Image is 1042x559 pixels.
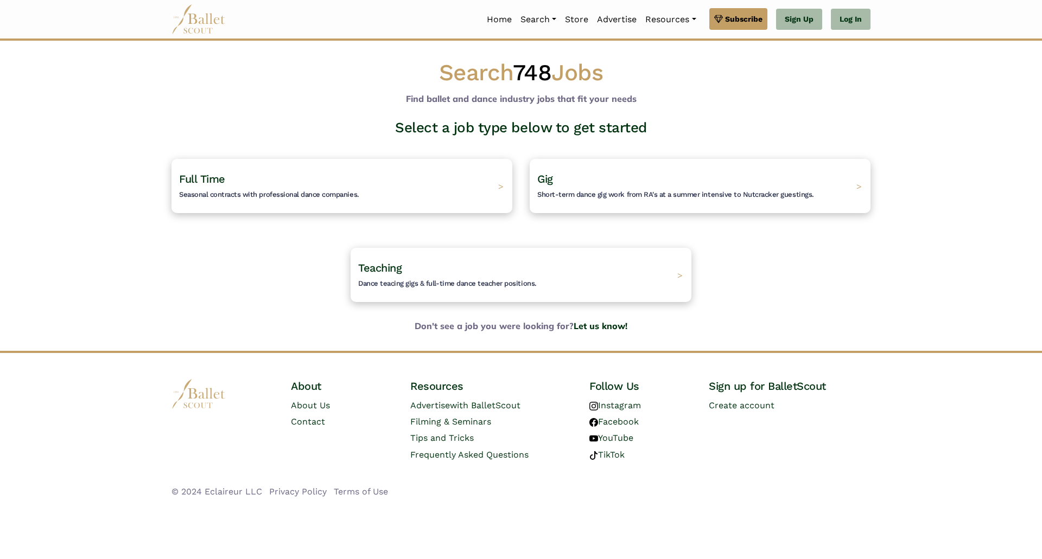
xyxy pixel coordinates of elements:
[410,379,572,393] h4: Resources
[589,379,691,393] h4: Follow Us
[163,119,879,137] h3: Select a job type below to get started
[714,13,723,25] img: gem.svg
[856,181,862,191] span: >
[498,181,504,191] span: >
[179,190,359,198] span: Seasonal contracts with professional dance companies.
[358,279,537,287] span: Dance teacing gigs & full-time dance teacher positions.
[537,172,553,185] span: Gig
[291,379,393,393] h4: About
[574,320,627,331] a: Let us know!
[516,8,561,31] a: Search
[589,416,639,427] a: Facebook
[530,159,871,213] a: GigShort-term dance gig work from RA's at a summer intensive to Nutcracker guestings. >
[537,190,814,198] span: Short-term dance gig work from RA's at a summer intensive to Nutcracker guestings.
[589,402,598,410] img: instagram logo
[334,486,388,497] a: Terms of Use
[593,8,641,31] a: Advertise
[589,451,598,460] img: tiktok logo
[725,13,763,25] span: Subscribe
[171,485,262,499] li: © 2024 Eclaireur LLC
[163,319,879,333] b: Don't see a job you were looking for?
[410,433,474,443] a: Tips and Tricks
[291,400,330,410] a: About Us
[776,9,822,30] a: Sign Up
[291,416,325,427] a: Contact
[589,433,633,443] a: YouTube
[410,400,520,410] a: Advertisewith BalletScout
[589,400,641,410] a: Instagram
[482,8,516,31] a: Home
[406,93,637,104] b: Find ballet and dance industry jobs that fit your needs
[589,418,598,427] img: facebook logo
[171,379,226,409] img: logo
[450,400,520,410] span: with BalletScout
[410,449,529,460] a: Frequently Asked Questions
[351,248,691,302] a: TeachingDance teacing gigs & full-time dance teacher positions. >
[513,59,552,86] span: 748
[410,416,491,427] a: Filming & Seminars
[709,8,767,30] a: Subscribe
[561,8,593,31] a: Store
[709,400,774,410] a: Create account
[171,159,512,213] a: Full TimeSeasonal contracts with professional dance companies. >
[641,8,700,31] a: Resources
[589,434,598,443] img: youtube logo
[171,58,871,88] h1: Search Jobs
[589,449,625,460] a: TikTok
[179,172,225,185] span: Full Time
[709,379,871,393] h4: Sign up for BalletScout
[831,9,871,30] a: Log In
[269,486,327,497] a: Privacy Policy
[358,261,402,274] span: Teaching
[677,269,683,280] span: >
